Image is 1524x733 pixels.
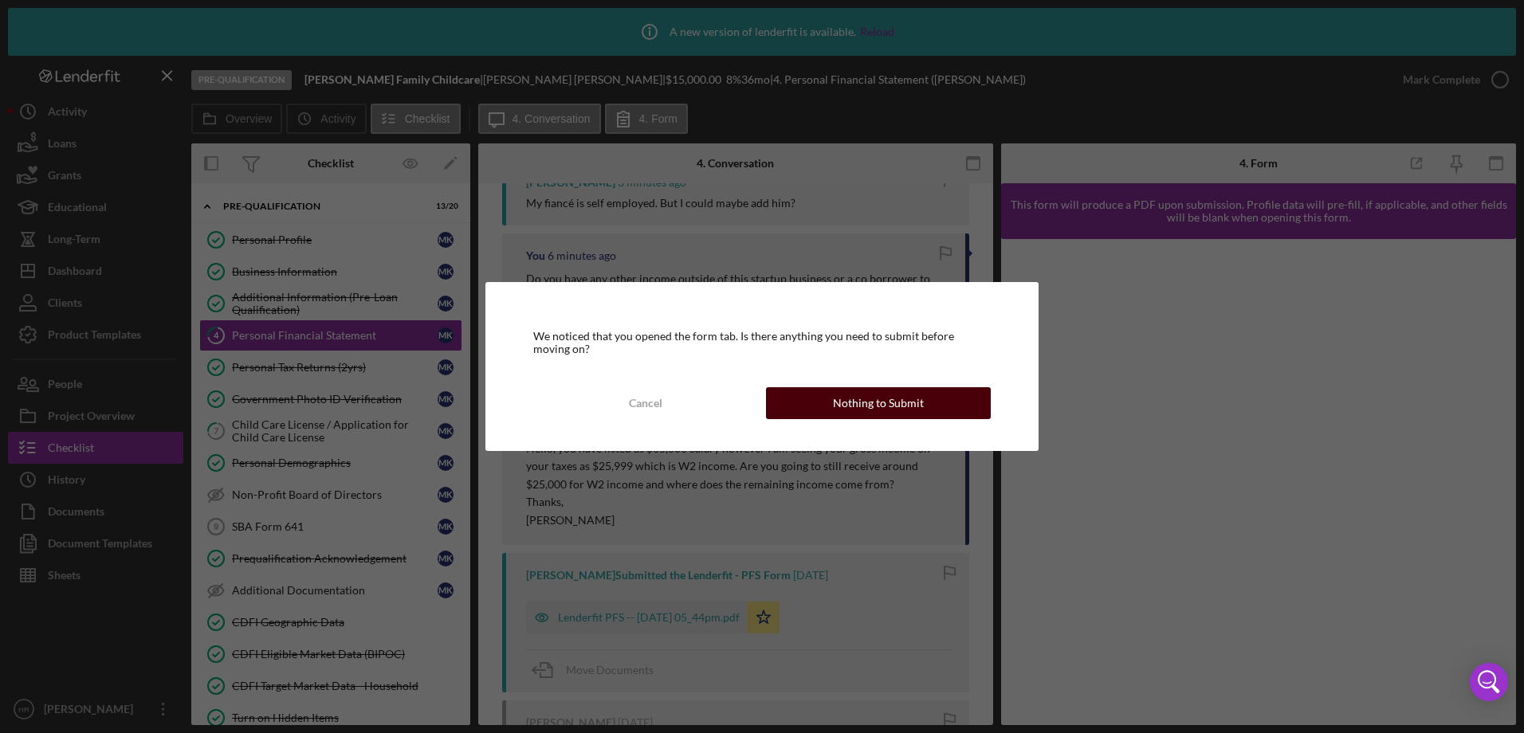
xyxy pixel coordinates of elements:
div: Open Intercom Messenger [1470,663,1508,701]
button: Nothing to Submit [766,387,991,419]
button: Cancel [533,387,758,419]
div: Nothing to Submit [833,387,924,419]
div: We noticed that you opened the form tab. Is there anything you need to submit before moving on? [533,330,991,355]
div: Cancel [629,387,662,419]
